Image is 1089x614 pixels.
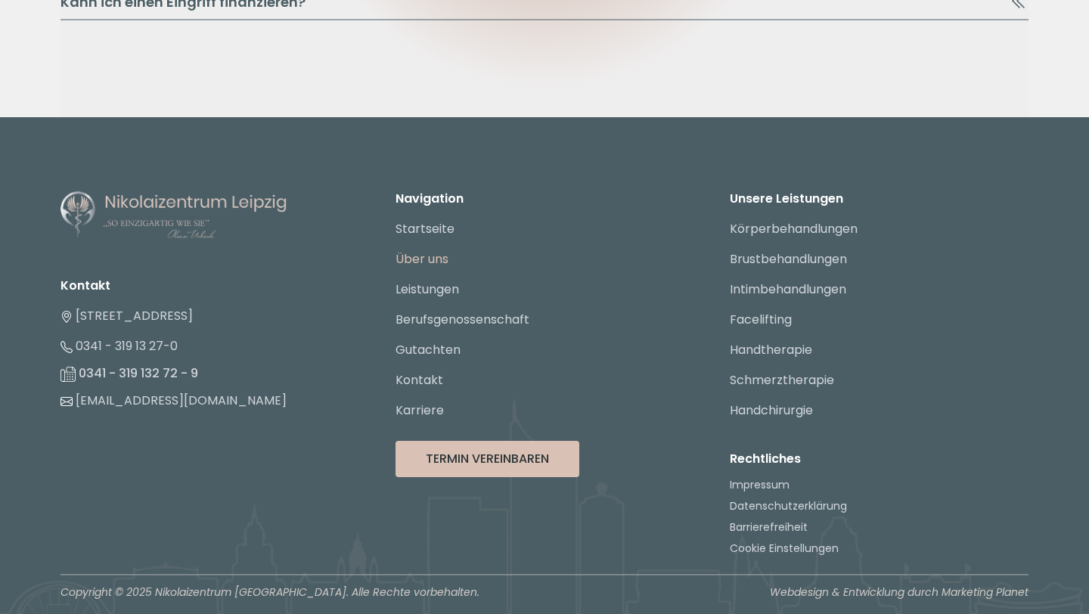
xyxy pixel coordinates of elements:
[730,250,847,268] a: Brustbehandlungen
[396,371,443,389] a: Kontakt
[730,450,1028,468] p: Rechtliches
[396,341,461,358] a: Gutachten
[60,277,359,295] li: Kontakt
[396,311,529,328] a: Berufsgenossenschaft
[730,541,839,556] button: Cookie Einstellungen
[730,371,834,389] a: Schmerztherapie
[730,220,858,237] a: Körperbehandlungen
[396,441,579,477] button: Termin Vereinbaren
[60,585,479,600] p: Copyright © 2025 Nikolaizentrum [GEOGRAPHIC_DATA]. Alle Rechte vorbehalten.
[60,337,178,355] a: 0341 - 319 13 27-0
[730,519,808,535] a: Barrierefreiheit
[730,311,792,328] a: Facelifting
[730,498,847,513] a: Datenschutzerklärung
[730,190,1028,208] p: Unsere Leistungen
[396,220,455,237] a: Startseite
[60,190,287,241] img: Nikolaizentrum Leipzig - Logo
[60,392,287,409] a: [EMAIL_ADDRESS][DOMAIN_NAME]
[770,585,1028,606] a: Webdesign & Entwicklung durch Marketing Planet
[396,190,694,208] p: Navigation
[60,361,359,386] li: 0341 - 319 132 72 - 9
[396,281,459,298] a: Leistungen
[396,402,444,419] a: Karriere
[730,402,813,419] a: Handchirurgie
[730,341,812,358] a: Handtherapie
[60,307,193,324] a: [STREET_ADDRESS]
[396,250,448,268] a: Über uns
[730,477,790,492] a: Impressum
[730,281,846,298] a: Intimbehandlungen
